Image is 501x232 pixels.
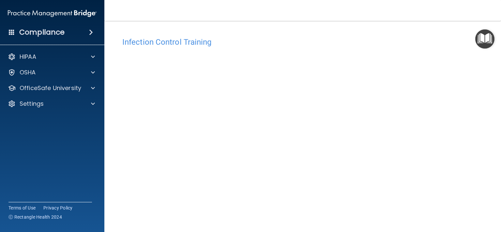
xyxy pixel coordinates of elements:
p: HIPAA [20,53,36,61]
p: OfficeSafe University [20,84,81,92]
p: Settings [20,100,44,108]
a: HIPAA [8,53,95,61]
a: Privacy Policy [43,205,73,211]
a: OSHA [8,69,95,76]
button: Open Resource Center [475,29,494,49]
img: PMB logo [8,7,97,20]
a: Terms of Use [8,205,36,211]
h4: Infection Control Training [122,38,483,46]
p: OSHA [20,69,36,76]
a: Settings [8,100,95,108]
span: Ⓒ Rectangle Health 2024 [8,214,62,220]
a: OfficeSafe University [8,84,95,92]
h4: Compliance [19,28,65,37]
